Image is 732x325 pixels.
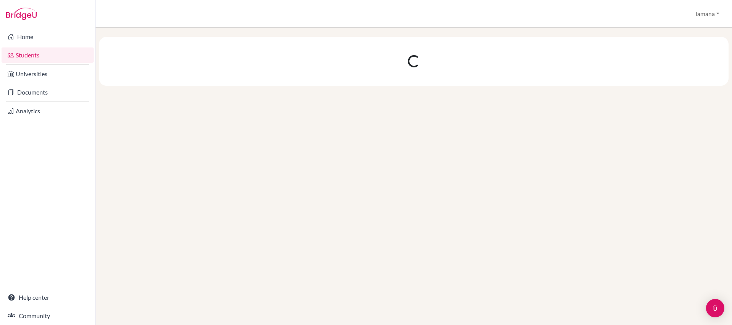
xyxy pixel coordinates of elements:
a: Help center [2,290,94,305]
a: Analytics [2,103,94,119]
a: Universities [2,66,94,82]
a: Home [2,29,94,44]
div: Open Intercom Messenger [706,299,724,317]
a: Documents [2,85,94,100]
img: Bridge-U [6,8,37,20]
a: Community [2,308,94,323]
button: Tamana [691,7,723,21]
a: Students [2,47,94,63]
